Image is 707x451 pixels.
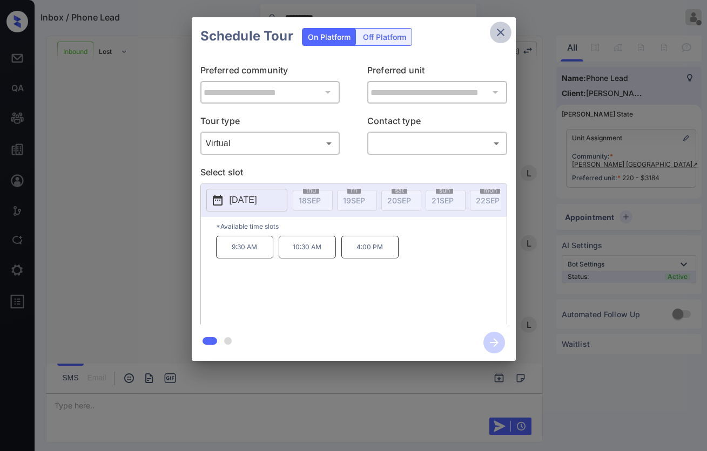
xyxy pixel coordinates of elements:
p: [DATE] [230,194,257,207]
p: 10:30 AM [279,236,336,258]
button: [DATE] [206,189,287,211]
p: Preferred community [200,64,340,81]
p: Select slot [200,166,507,183]
button: close [490,22,511,43]
div: Off Platform [358,29,412,45]
h2: Schedule Tour [192,17,302,55]
div: Virtual [203,134,338,152]
p: Preferred unit [367,64,507,81]
p: 9:30 AM [216,236,273,258]
p: Tour type [200,114,340,132]
p: Contact type [367,114,507,132]
div: On Platform [302,29,356,45]
button: btn-next [477,329,511,357]
p: 4:00 PM [341,236,399,258]
p: *Available time slots [216,217,507,236]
